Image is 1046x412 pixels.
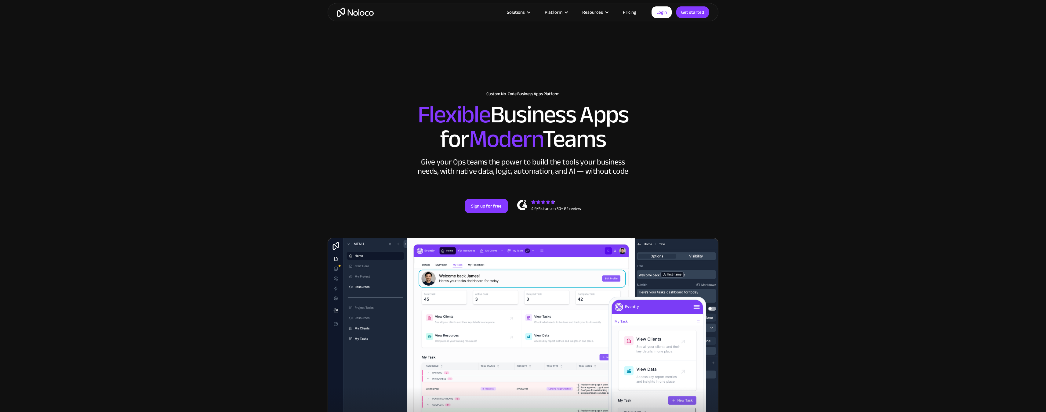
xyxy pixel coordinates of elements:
span: Flexible [418,92,490,137]
div: Solutions [507,8,525,16]
a: home [337,8,374,17]
div: Resources [575,8,615,16]
div: Solutions [499,8,537,16]
span: Modern [469,116,543,162]
h1: Custom No-Code Business Apps Platform [334,92,712,96]
div: Resources [582,8,603,16]
a: Sign up for free [465,199,508,213]
h2: Business Apps for Teams [334,103,712,151]
div: Platform [545,8,562,16]
div: Platform [537,8,575,16]
a: Login [652,6,672,18]
div: Give your Ops teams the power to build the tools your business needs, with native data, logic, au... [416,157,630,176]
a: Get started [676,6,709,18]
a: Pricing [615,8,644,16]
